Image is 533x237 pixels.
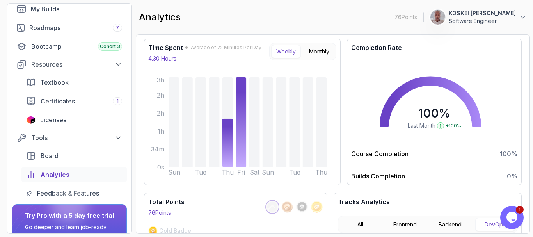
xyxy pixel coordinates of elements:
a: analytics [21,167,127,182]
span: Licenses [40,115,66,125]
p: 76 Points [148,209,171,217]
span: 100 % [418,106,450,120]
button: user profile imageKOSKEI [PERSON_NAME]Software Engineer [430,9,527,25]
span: 1 [117,98,119,104]
span: Gold Badge [159,227,191,235]
div: Resources [31,60,122,69]
tspan: Tue [195,168,206,176]
tspan: Tue [289,168,300,176]
a: bootcamp [12,39,127,54]
tspan: 2h [157,91,164,99]
button: Monthly [304,45,334,58]
tspan: Sun [168,168,180,176]
span: Average of 22 Minutes Per Day [191,45,261,51]
h3: Completion Rate [347,43,521,52]
iframe: chat widget [500,206,525,229]
button: Frontend [385,218,425,231]
tspan: Fri [237,168,245,176]
tspan: 34m [151,145,164,153]
button: Weekly [271,45,301,58]
span: Feedback & Features [37,189,99,198]
p: 76 Points [394,13,417,21]
p: KOSKEI [PERSON_NAME] [449,9,516,17]
span: Textbook [40,78,69,87]
tspan: 2h [157,109,164,117]
tspan: 3h [157,76,164,84]
div: My Builds [31,4,122,14]
img: jetbrains icon [26,116,36,124]
span: 7 [116,25,119,31]
span: +100 % [446,123,461,129]
a: certificates [21,93,127,109]
button: All [340,218,380,231]
span: Cohort 3 [100,43,120,50]
p: Builds Completion [351,171,405,181]
h3: Total Points [148,197,185,207]
a: board [21,148,127,164]
a: feedback [21,185,127,201]
tspan: Sun [262,168,274,176]
button: Tools [12,131,127,145]
tspan: 0s [157,163,164,171]
tspan: 1h [158,127,164,135]
p: 4.30 Hours [148,55,176,62]
span: Certificates [41,96,75,106]
a: builds [12,1,127,17]
span: Board [41,151,59,160]
button: Resources [12,57,127,71]
tspan: Thu [315,168,327,176]
a: textbook [21,75,127,90]
p: Course Completion [351,149,409,159]
tspan: Sat [250,168,260,176]
span: 100 % [500,149,517,159]
div: Tools [31,133,122,143]
h3: Time Spent [148,43,183,52]
div: Bootcamp [31,42,122,51]
h3: Tracks Analytics [338,197,517,207]
h2: analytics [139,11,181,23]
a: licenses [21,112,127,128]
span: 0 % [507,171,517,181]
tspan: Thu [222,168,234,176]
div: Roadmaps [29,23,122,32]
span: Analytics [41,170,69,179]
p: Software Engineer [449,17,516,25]
span: Last Month [408,122,435,130]
img: user profile image [430,10,445,25]
button: DevOps [475,218,515,231]
button: Backend [430,218,470,231]
a: roadmaps [12,20,127,36]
